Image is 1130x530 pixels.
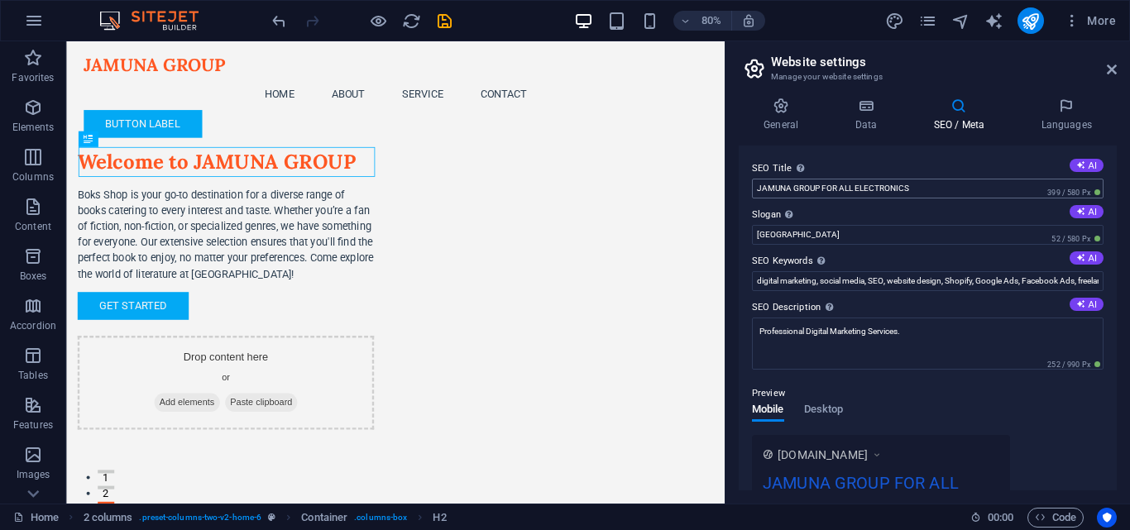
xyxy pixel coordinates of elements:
button: undo [269,11,289,31]
div: Preview [752,403,843,435]
p: Elements [12,121,55,134]
h3: Manage your website settings [771,69,1084,84]
i: AI Writer [984,12,1003,31]
i: On resize automatically adjust zoom level to fit chosen device. [741,13,756,28]
button: 80% [673,11,732,31]
h4: Languages [1016,98,1117,132]
button: reload [401,11,421,31]
i: Pages (Ctrl+Alt+S) [918,12,937,31]
button: SEO Title [1070,159,1104,172]
p: Boxes [20,270,47,283]
p: Content [15,220,51,233]
button: SEO Keywords [1070,251,1104,265]
i: Publish [1021,12,1040,31]
button: Click here to leave preview mode and continue editing [368,11,388,31]
i: This element is a customizable preset [268,513,275,522]
span: 00 00 [988,508,1013,528]
input: Slogan... [752,225,1104,245]
p: Accordion [10,319,56,332]
img: Editor Logo [95,11,219,31]
span: 52 / 580 Px [1048,233,1104,245]
span: : [999,511,1002,523]
button: SEO Description [1070,298,1104,311]
p: Favorites [12,71,54,84]
p: Columns [12,170,54,184]
span: 399 / 580 Px [1044,187,1104,198]
p: Features [13,418,53,432]
button: publish [1017,7,1044,34]
span: More [1064,12,1116,29]
p: Preview [752,384,785,403]
i: Navigator [951,12,970,31]
span: Mobile [752,399,784,423]
span: Code [1035,508,1076,528]
p: Tables [18,369,48,382]
i: Reload page [402,12,421,31]
h2: Website settings [771,55,1117,69]
h4: SEO / Meta [908,98,1016,132]
button: pages [918,11,938,31]
h6: 80% [698,11,725,31]
label: SEO Description [752,298,1104,318]
button: save [434,11,454,31]
button: design [885,11,905,31]
span: 252 / 990 Px [1044,359,1104,370]
p: Images [17,468,50,481]
label: SEO Keywords [752,251,1104,271]
button: Usercentrics [1097,508,1117,528]
h4: General [739,98,830,132]
span: Paste clipboard [198,440,289,463]
button: Code [1027,508,1084,528]
label: Slogan [752,205,1104,225]
div: Drop content here [13,368,384,485]
label: SEO Title [752,159,1104,179]
span: Click to select. Double-click to edit [84,508,133,528]
span: Desktop [804,399,844,423]
i: Save (Ctrl+S) [435,12,454,31]
h6: Session time [970,508,1014,528]
button: Slogan [1070,205,1104,218]
button: text_generator [984,11,1004,31]
span: Add elements [109,440,191,463]
h4: Data [830,98,908,132]
nav: breadcrumb [84,508,447,528]
span: [DOMAIN_NAME] [778,446,868,463]
i: Undo: Change website name (Ctrl+Z) [270,12,289,31]
button: More [1057,7,1123,34]
i: Design (Ctrl+Alt+Y) [885,12,904,31]
span: Click to select. Double-click to edit [301,508,347,528]
span: Click to select. Double-click to edit [433,508,446,528]
span: . preset-columns-two-v2-home-6 [139,508,261,528]
span: . columns-box [354,508,407,528]
button: navigator [951,11,971,31]
a: Click to cancel selection. Double-click to open Pages [13,508,59,528]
